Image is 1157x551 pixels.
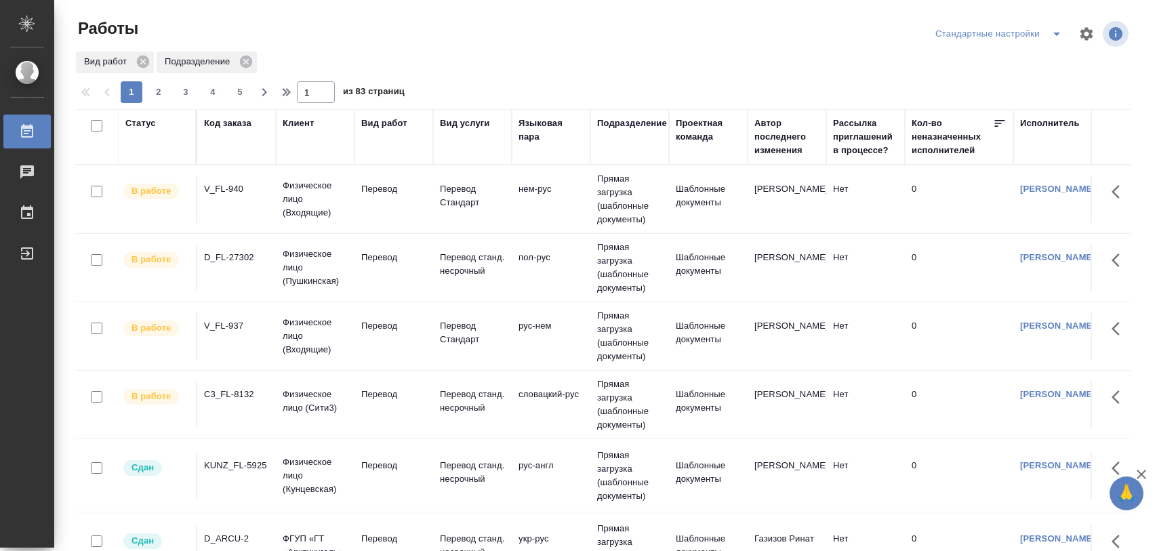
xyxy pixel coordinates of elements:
p: Перевод [361,459,426,472]
button: Здесь прячутся важные кнопки [1103,244,1136,277]
p: В работе [131,321,171,335]
td: 0 [905,244,1013,291]
td: Прямая загрузка (шаблонные документы) [590,165,669,233]
button: Здесь прячутся важные кнопки [1103,312,1136,345]
td: Нет [826,381,905,428]
td: [PERSON_NAME] [748,176,826,223]
p: Перевод Стандарт [440,182,505,209]
p: Физическое лицо (Кунцевская) [283,455,348,496]
div: Менеджер проверил работу исполнителя, передает ее на следующий этап [122,459,189,477]
a: [PERSON_NAME] [1020,533,1095,544]
td: 0 [905,452,1013,499]
p: В работе [131,253,171,266]
td: словацкий-рус [512,381,590,428]
p: Перевод станд. несрочный [440,388,505,415]
button: Здесь прячутся важные кнопки [1103,176,1136,208]
td: [PERSON_NAME] [748,381,826,428]
p: Физическое лицо (Входящие) [283,179,348,220]
div: V_FL-937 [204,319,269,333]
div: Автор последнего изменения [754,117,819,157]
div: D_FL-27302 [204,251,269,264]
button: 3 [175,81,197,103]
span: Работы [75,18,138,39]
span: 2 [148,85,169,99]
div: Исполнитель выполняет работу [122,251,189,269]
div: Код заказа [204,117,251,130]
p: В работе [131,390,171,403]
div: split button [932,23,1070,45]
a: [PERSON_NAME] [1020,389,1095,399]
p: Подразделение [165,55,235,68]
div: Подразделение [597,117,667,130]
p: Перевод [361,319,426,333]
p: Сдан [131,461,154,474]
div: D_ARCU-2 [204,532,269,546]
div: Клиент [283,117,314,130]
div: Статус [125,117,156,130]
td: Прямая загрузка (шаблонные документы) [590,442,669,510]
span: 5 [229,85,251,99]
td: Прямая загрузка (шаблонные документы) [590,234,669,302]
div: Вид работ [361,117,407,130]
td: Шаблонные документы [669,452,748,499]
td: [PERSON_NAME] [748,312,826,360]
td: рус-нем [512,312,590,360]
td: Шаблонные документы [669,381,748,428]
span: 4 [202,85,224,99]
button: Здесь прячутся важные кнопки [1103,452,1136,485]
td: Нет [826,176,905,223]
button: 2 [148,81,169,103]
div: Исполнитель выполняет работу [122,182,189,201]
p: В работе [131,184,171,198]
p: Физическое лицо (Пушкинская) [283,247,348,288]
div: Исполнитель выполняет работу [122,388,189,406]
td: 0 [905,381,1013,428]
p: Перевод Стандарт [440,319,505,346]
div: Языковая пара [519,117,584,144]
p: Перевод станд. несрочный [440,251,505,278]
p: Перевод [361,388,426,401]
div: Подразделение [157,52,257,73]
td: рус-англ [512,452,590,499]
div: C3_FL-8132 [204,388,269,401]
div: V_FL-940 [204,182,269,196]
div: Проектная команда [676,117,741,144]
td: Нет [826,312,905,360]
td: Шаблонные документы [669,244,748,291]
span: Посмотреть информацию [1103,21,1131,47]
span: 3 [175,85,197,99]
p: Перевод станд. несрочный [440,459,505,486]
td: Шаблонные документы [669,176,748,223]
p: Перевод [361,532,426,546]
span: 🙏 [1115,479,1138,508]
button: 🙏 [1110,476,1143,510]
div: Вид услуги [440,117,490,130]
button: 5 [229,81,251,103]
div: Рассылка приглашений в процессе? [833,117,898,157]
td: пол-рус [512,244,590,291]
div: Исполнитель выполняет работу [122,319,189,338]
button: Здесь прячутся важные кнопки [1103,381,1136,413]
td: Прямая загрузка (шаблонные документы) [590,371,669,438]
a: [PERSON_NAME] [1020,184,1095,194]
td: [PERSON_NAME] [748,244,826,291]
td: 0 [905,312,1013,360]
div: Кол-во неназначенных исполнителей [912,117,993,157]
div: Исполнитель [1020,117,1080,130]
button: 4 [202,81,224,103]
td: Шаблонные документы [669,312,748,360]
div: KUNZ_FL-5925 [204,459,269,472]
td: Прямая загрузка (шаблонные документы) [590,302,669,370]
a: [PERSON_NAME] [1020,321,1095,331]
p: Физическое лицо (Сити3) [283,388,348,415]
p: Физическое лицо (Входящие) [283,316,348,356]
p: Перевод [361,251,426,264]
div: Вид работ [76,52,154,73]
a: [PERSON_NAME] [1020,460,1095,470]
div: Менеджер проверил работу исполнителя, передает ее на следующий этап [122,532,189,550]
p: Сдан [131,534,154,548]
td: нем-рус [512,176,590,223]
p: Вид работ [84,55,131,68]
span: из 83 страниц [343,83,405,103]
a: [PERSON_NAME] [1020,252,1095,262]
